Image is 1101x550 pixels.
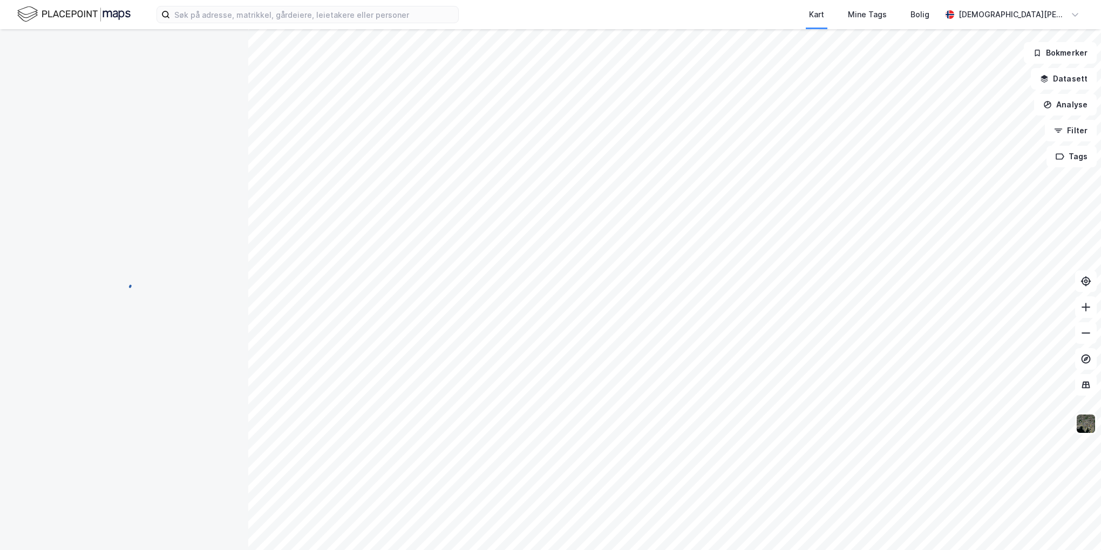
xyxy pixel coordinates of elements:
[17,5,131,24] img: logo.f888ab2527a4732fd821a326f86c7f29.svg
[809,8,824,21] div: Kart
[848,8,887,21] div: Mine Tags
[1034,94,1097,116] button: Analyse
[1047,498,1101,550] iframe: Chat Widget
[170,6,458,23] input: Søk på adresse, matrikkel, gårdeiere, leietakere eller personer
[1031,68,1097,90] button: Datasett
[1045,120,1097,141] button: Filter
[959,8,1066,21] div: [DEMOGRAPHIC_DATA][PERSON_NAME]
[1046,146,1097,167] button: Tags
[1024,42,1097,64] button: Bokmerker
[1076,413,1096,434] img: 9k=
[910,8,929,21] div: Bolig
[115,275,133,292] img: spinner.a6d8c91a73a9ac5275cf975e30b51cfb.svg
